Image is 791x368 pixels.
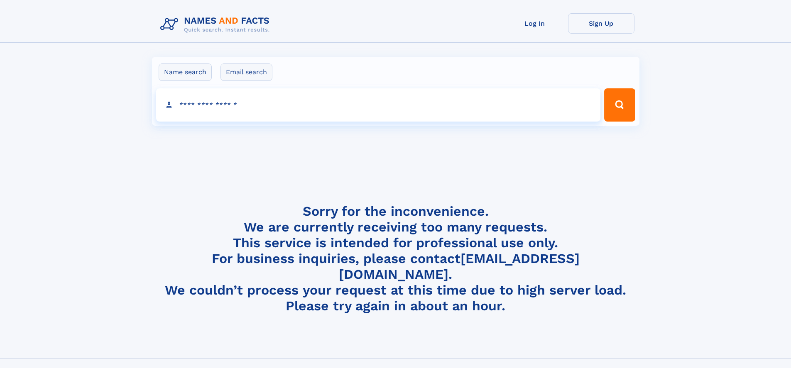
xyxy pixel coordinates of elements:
[568,13,634,34] a: Sign Up
[604,88,635,122] button: Search Button
[157,203,634,314] h4: Sorry for the inconvenience. We are currently receiving too many requests. This service is intend...
[157,13,277,36] img: Logo Names and Facts
[502,13,568,34] a: Log In
[156,88,601,122] input: search input
[339,251,580,282] a: [EMAIL_ADDRESS][DOMAIN_NAME]
[159,63,212,81] label: Name search
[220,63,272,81] label: Email search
